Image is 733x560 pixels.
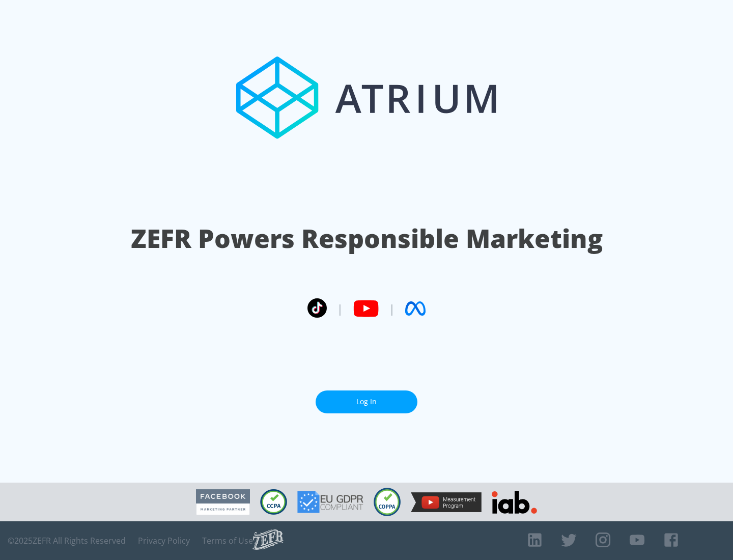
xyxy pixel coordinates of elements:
img: GDPR Compliant [297,491,363,513]
a: Privacy Policy [138,536,190,546]
span: © 2025 ZEFR All Rights Reserved [8,536,126,546]
img: COPPA Compliant [374,488,401,516]
span: | [389,301,395,316]
a: Log In [316,390,417,413]
h1: ZEFR Powers Responsible Marketing [131,221,603,256]
span: | [337,301,343,316]
img: Facebook Marketing Partner [196,489,250,515]
img: CCPA Compliant [260,489,287,515]
img: YouTube Measurement Program [411,492,482,512]
img: IAB [492,491,537,514]
a: Terms of Use [202,536,253,546]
